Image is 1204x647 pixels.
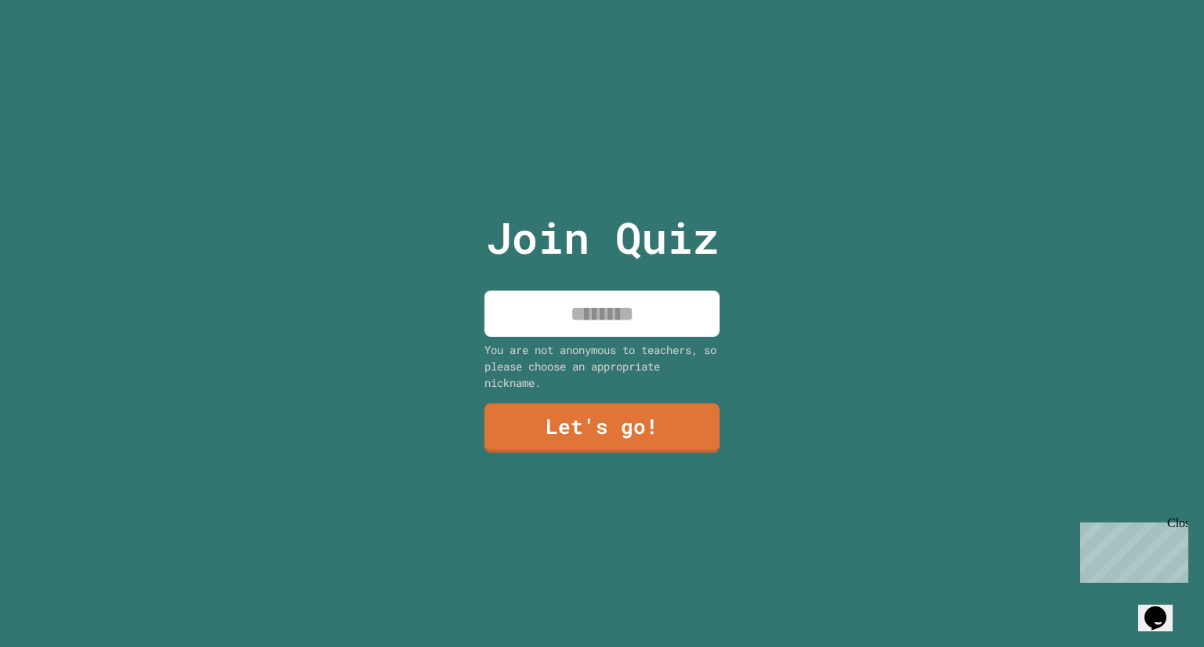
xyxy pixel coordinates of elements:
[1074,516,1188,583] iframe: chat widget
[486,205,719,270] p: Join Quiz
[484,342,720,391] div: You are not anonymous to teachers, so please choose an appropriate nickname.
[6,6,108,99] div: Chat with us now!Close
[484,403,720,453] a: Let's go!
[1138,584,1188,631] iframe: chat widget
